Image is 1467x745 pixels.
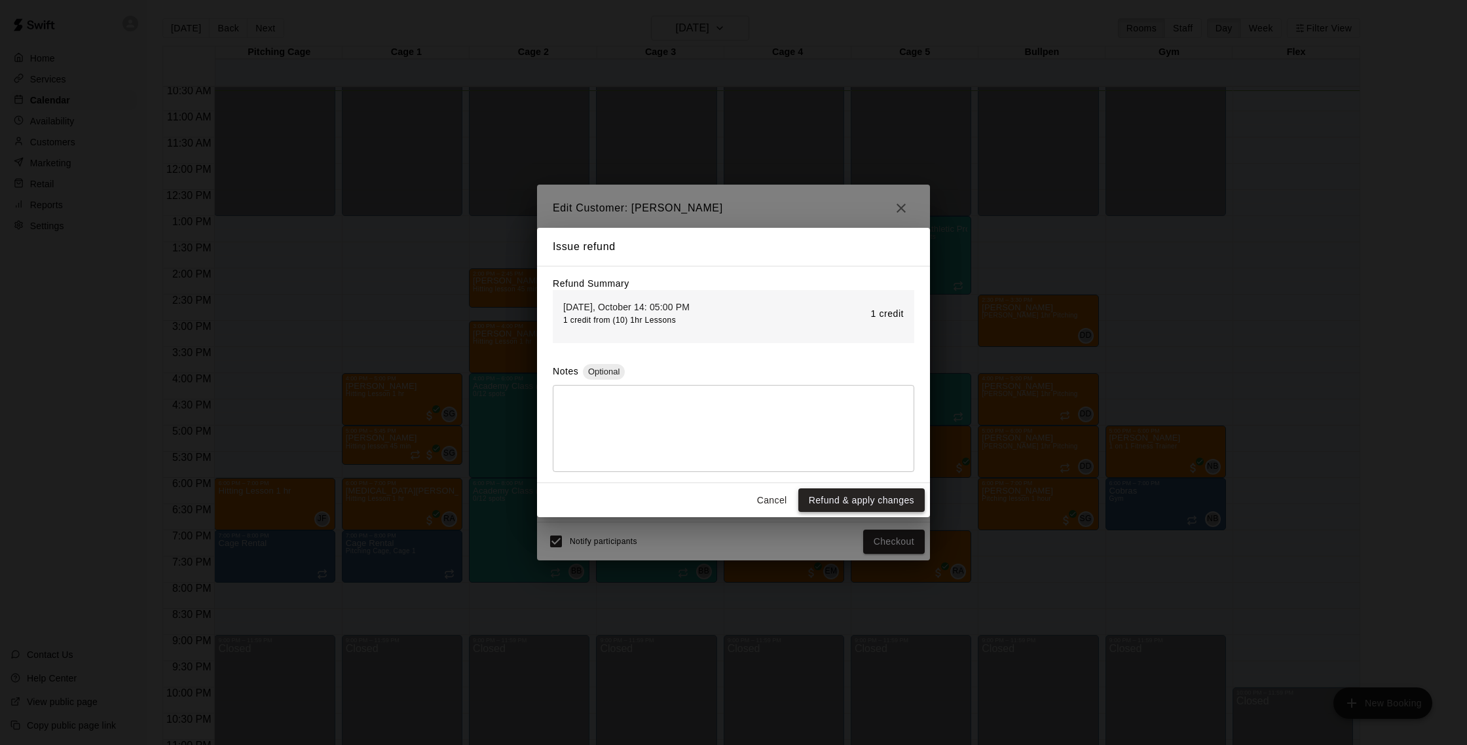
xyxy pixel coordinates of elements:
[553,366,578,376] label: Notes
[751,488,793,513] button: Cancel
[871,307,904,321] p: 1 credit
[537,228,930,266] h2: Issue refund
[563,316,676,325] span: 1 credit from (10) 1hr Lessons
[583,367,625,376] span: Optional
[553,278,629,289] label: Refund Summary
[563,300,690,314] p: [DATE], October 14: 05:00 PM
[798,488,925,513] button: Refund & apply changes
